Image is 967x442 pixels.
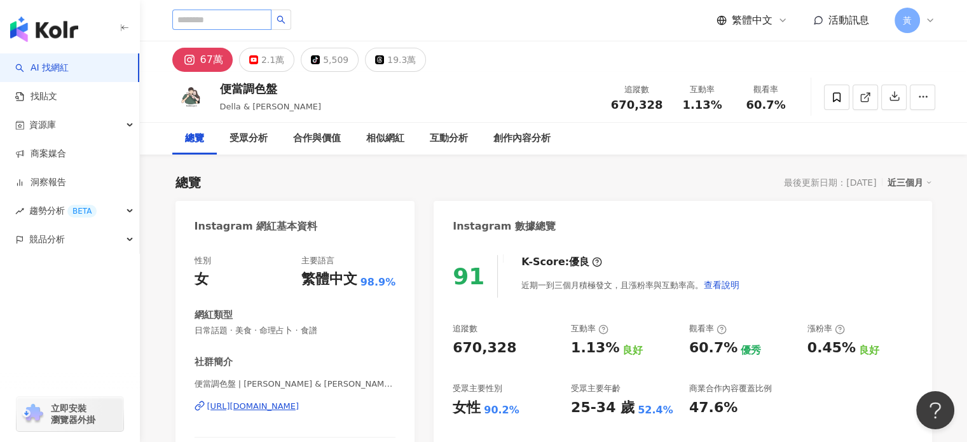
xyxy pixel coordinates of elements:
[15,90,57,103] a: 找貼文
[689,338,737,358] div: 60.7%
[200,51,223,69] div: 67萬
[293,131,341,146] div: 合作與價值
[277,15,285,24] span: search
[20,404,45,424] img: chrome extension
[704,280,739,290] span: 查看說明
[360,275,396,289] span: 98.9%
[453,263,484,289] div: 91
[195,401,396,412] a: [URL][DOMAIN_NAME]
[611,83,663,96] div: 追蹤數
[521,272,740,298] div: 近期一到三個月積極發文，且漲粉率與互動率高。
[916,391,954,429] iframe: Help Scout Beacon - Open
[742,83,790,96] div: 觀看率
[571,398,634,418] div: 25-34 歲
[689,398,737,418] div: 47.6%
[888,174,932,191] div: 近三個月
[29,111,56,139] span: 資源庫
[453,323,477,335] div: 追蹤數
[175,174,201,191] div: 總覽
[828,14,869,26] span: 活動訊息
[195,325,396,336] span: 日常話題 · 美食 · 命理占卜 · 食譜
[323,51,348,69] div: 5,509
[453,338,516,358] div: 670,328
[15,148,66,160] a: 商案媒合
[903,13,912,27] span: 黃
[682,99,722,111] span: 1.13%
[484,403,519,417] div: 90.2%
[172,48,233,72] button: 67萬
[703,272,740,298] button: 查看說明
[365,48,426,72] button: 19.3萬
[17,397,123,431] a: chrome extension立即安裝 瀏覽器外掛
[807,338,856,358] div: 0.45%
[521,255,602,269] div: K-Score :
[638,403,673,417] div: 52.4%
[29,197,97,225] span: 趨勢分析
[51,403,95,425] span: 立即安裝 瀏覽器外掛
[10,17,78,42] img: logo
[172,78,210,116] img: KOL Avatar
[784,177,876,188] div: 最後更新日期：[DATE]
[15,176,66,189] a: 洞察報告
[366,131,404,146] div: 相似網紅
[689,383,772,394] div: 商業合作內容覆蓋比例
[301,255,334,266] div: 主要語言
[301,270,357,289] div: 繁體中文
[689,323,727,335] div: 觀看率
[493,131,551,146] div: 創作內容分析
[261,51,284,69] div: 2.1萬
[195,378,396,390] span: 便當調色盤 | [PERSON_NAME] & [PERSON_NAME] | dulahoop12
[301,48,359,72] button: 5,509
[387,51,416,69] div: 19.3萬
[453,383,502,394] div: 受眾主要性別
[571,383,621,394] div: 受眾主要年齡
[453,219,556,233] div: Instagram 數據總覽
[746,99,785,111] span: 60.7%
[741,343,761,357] div: 優秀
[569,255,589,269] div: 優良
[195,308,233,322] div: 網紅類型
[859,343,879,357] div: 良好
[622,343,643,357] div: 良好
[185,131,204,146] div: 總覽
[571,338,619,358] div: 1.13%
[29,225,65,254] span: 競品分析
[453,398,481,418] div: 女性
[430,131,468,146] div: 互動分析
[732,13,772,27] span: 繁體中文
[195,219,318,233] div: Instagram 網紅基本資料
[195,356,233,369] div: 社群簡介
[220,102,322,111] span: Della & [PERSON_NAME]
[807,323,845,335] div: 漲粉率
[207,401,299,412] div: [URL][DOMAIN_NAME]
[15,207,24,216] span: rise
[220,81,322,97] div: 便當調色盤
[611,98,663,111] span: 670,328
[571,323,608,335] div: 互動率
[15,62,69,74] a: searchAI 找網紅
[195,255,211,266] div: 性別
[239,48,294,72] button: 2.1萬
[230,131,268,146] div: 受眾分析
[67,205,97,218] div: BETA
[195,270,209,289] div: 女
[678,83,727,96] div: 互動率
